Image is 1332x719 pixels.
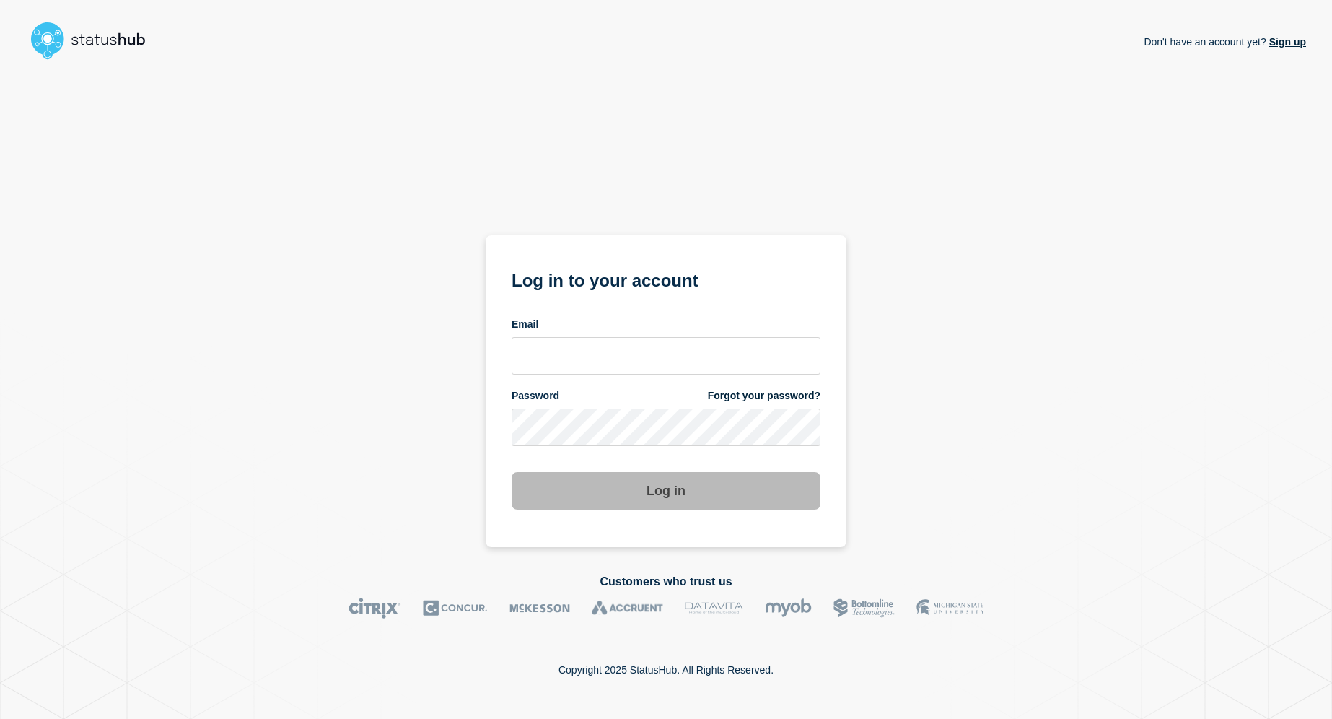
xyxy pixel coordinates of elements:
[509,598,570,619] img: McKesson logo
[512,472,820,510] button: Log in
[833,598,895,619] img: Bottomline logo
[765,598,812,619] img: myob logo
[512,266,820,292] h1: Log in to your account
[512,409,820,446] input: password input
[1266,36,1306,48] a: Sign up
[512,318,538,331] span: Email
[592,598,663,619] img: Accruent logo
[708,389,820,403] a: Forgot your password?
[512,389,559,403] span: Password
[512,337,820,375] input: email input
[423,598,488,619] img: Concur logo
[916,598,983,619] img: MSU logo
[1144,25,1306,59] p: Don't have an account yet?
[26,575,1306,588] h2: Customers who trust us
[685,598,743,619] img: DataVita logo
[26,17,163,64] img: StatusHub logo
[558,664,774,676] p: Copyright 2025 StatusHub. All Rights Reserved.
[349,598,401,619] img: Citrix logo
